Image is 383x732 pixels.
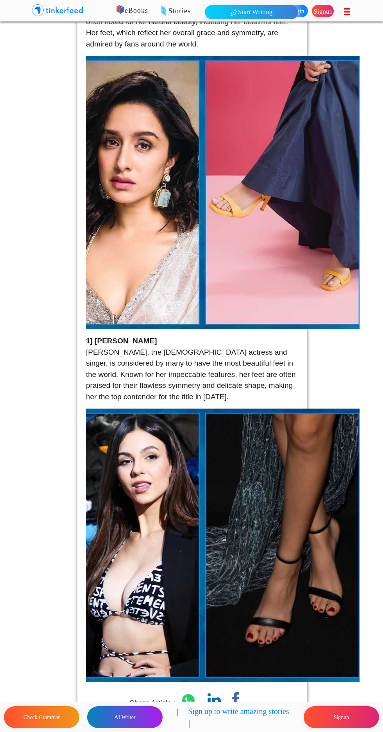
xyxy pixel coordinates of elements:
button: AI Writer [87,706,163,728]
p: Share Article : [86,692,299,711]
button: Signup [304,706,379,728]
p: eBooks [106,5,274,16]
button: Check Grammar [4,706,79,728]
p: Stories [136,6,305,17]
button: Start Writing [205,5,298,19]
img: whatsapp.png [181,693,196,708]
strong: 1] [PERSON_NAME] [86,337,157,345]
a: Signup [312,5,334,17]
p: | Sign up to write amazing stories | [177,705,297,729]
a: Login [286,5,308,17]
p: [PERSON_NAME], the [DEMOGRAPHIC_DATA] actress and singer, is considered by many to have the most ... [86,336,299,402]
